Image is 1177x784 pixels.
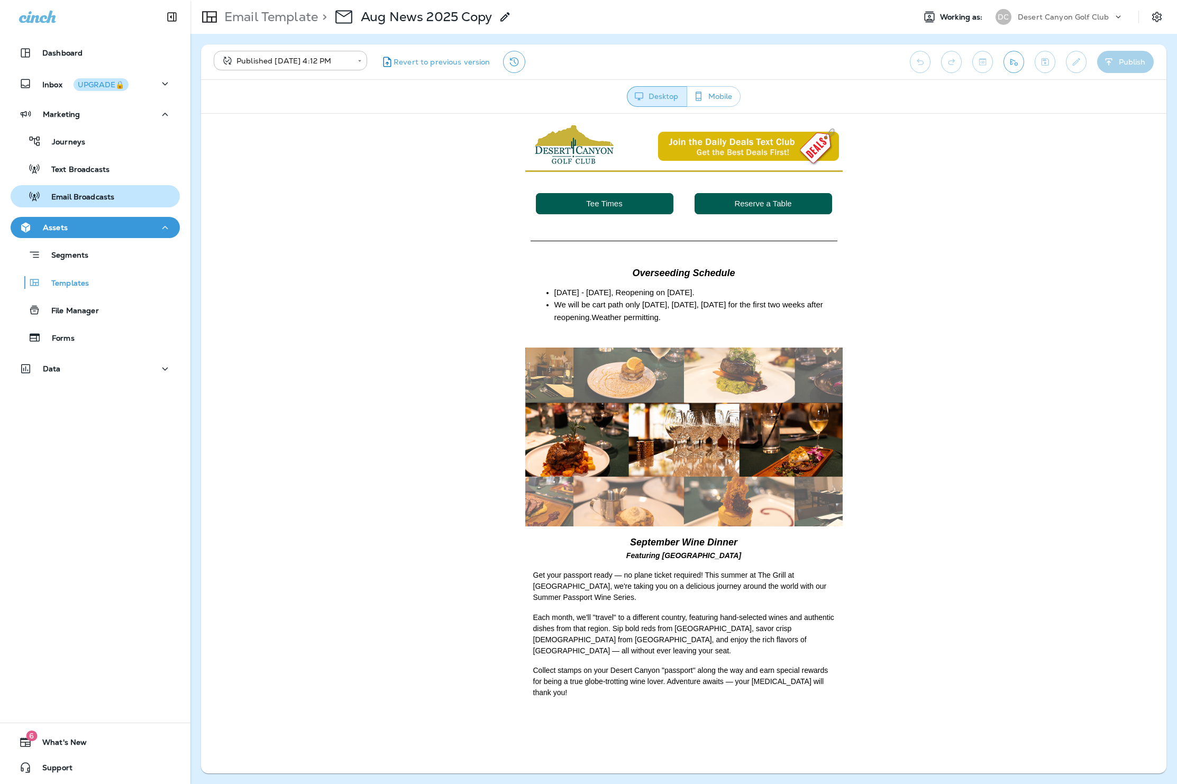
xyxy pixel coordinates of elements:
[324,5,642,58] img: desertcanyon-email-header-textclub.png
[11,358,180,379] button: Data
[431,154,534,165] span: Overseeding Schedule
[335,79,472,101] a: Tee Times
[41,306,99,316] p: File Manager
[11,271,180,294] button: Templates
[11,217,180,238] button: Assets
[1003,51,1024,73] button: Send test email
[332,499,633,541] span: Each month, we'll "travel" to a different country, featuring hand-selected wines and authentic di...
[43,223,68,232] p: Assets
[361,9,492,25] p: Aug News 2025 Copy
[1018,13,1109,21] p: Desert Canyon Golf Club
[78,81,124,88] div: UPGRADE🔒
[220,9,318,25] p: Email Template
[32,763,72,776] span: Support
[42,78,129,89] p: Inbox
[11,104,180,125] button: Marketing
[318,9,327,25] p: >
[41,251,88,261] p: Segments
[157,6,187,28] button: Collapse Sidebar
[385,85,421,94] span: Tee Times
[11,243,180,266] button: Segments
[11,73,180,94] button: InboxUPGRADE🔒
[32,738,87,751] span: What's New
[41,279,89,289] p: Templates
[43,110,80,118] p: Marketing
[11,732,180,753] button: 6What's New
[429,423,536,434] span: September Wine Dinner
[394,57,490,67] span: Revert to previous version
[11,185,180,207] button: Email Broadcasts
[41,334,75,344] p: Forms
[42,49,83,57] p: Dashboard
[11,130,180,152] button: Journeys
[26,731,37,741] span: 6
[353,174,494,183] span: [DATE] - [DATE], Reopening on [DATE].
[390,199,460,208] span: Weather permitting.
[376,51,495,73] button: Revert to previous version
[687,86,741,107] button: Mobile
[332,552,627,583] span: Collect stamps on your Desert Canyon "passport" along the way and earn special rewards for being ...
[74,78,129,91] button: UPGRADE🔒
[11,42,180,63] button: Dashboard
[533,85,590,94] span: Reserve a Table
[11,757,180,778] button: Support
[940,13,985,22] span: Working as:
[11,158,180,180] button: Text Broadcasts
[503,51,525,73] button: View Changelog
[494,79,631,101] a: Reserve a Table
[324,234,642,413] img: wine_banners.png
[996,9,1011,25] div: DC
[332,457,626,488] span: Get your passport ready — no plane ticket required! This summer at The Grill at [GEOGRAPHIC_DATA]...
[11,299,180,321] button: File Manager
[627,86,687,107] button: Desktop
[1147,7,1166,26] button: Settings
[425,437,540,446] span: Featuring [GEOGRAPHIC_DATA]
[43,364,61,373] p: Data
[41,165,110,175] p: Text Broadcasts
[41,138,85,148] p: Journeys
[11,326,180,349] button: Forms
[41,193,114,203] p: Email Broadcasts
[221,56,350,66] div: Published [DATE] 4:12 PM
[353,186,622,208] span: We will be cart path only [DATE], [DATE], [DATE] for the first two weeks after reopening.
